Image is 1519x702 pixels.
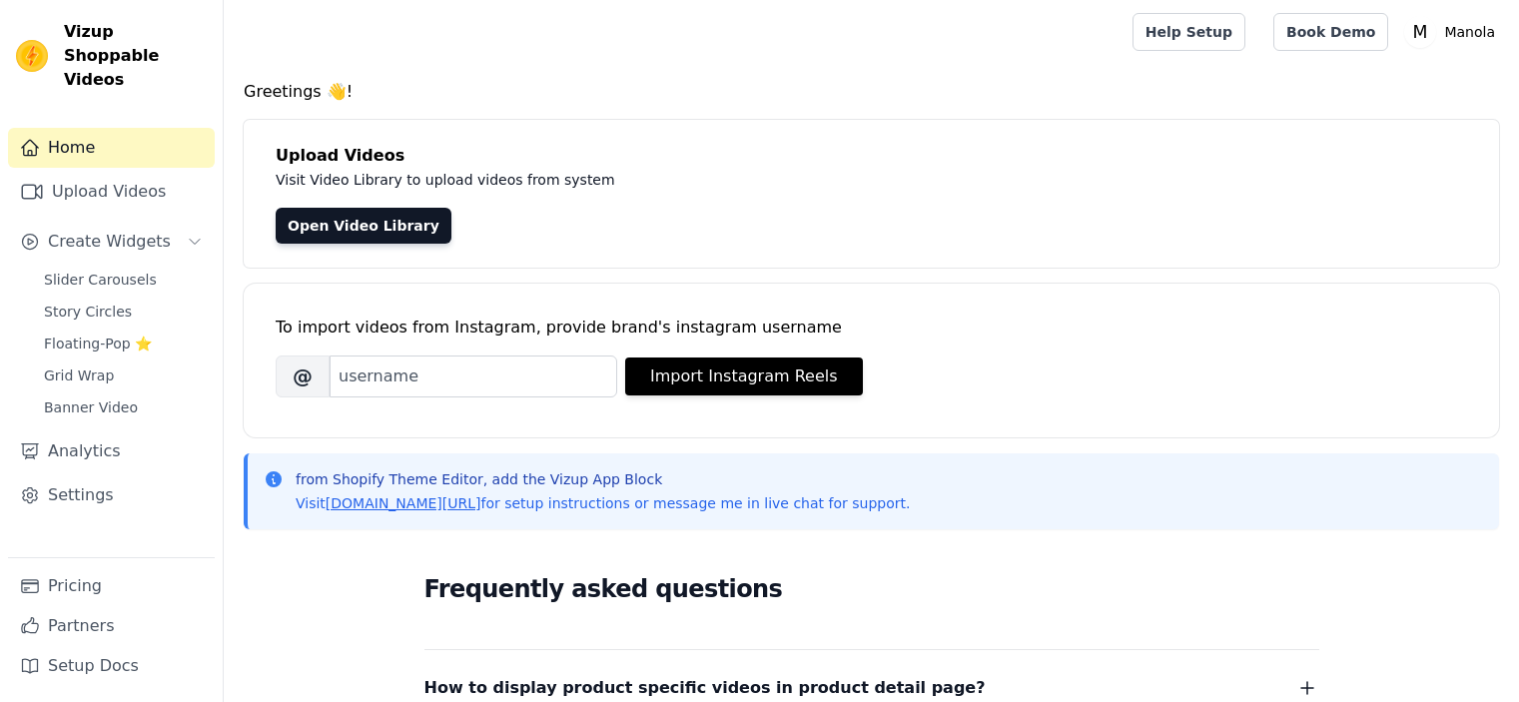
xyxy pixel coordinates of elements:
a: Floating-Pop ⭐ [32,330,215,357]
a: Slider Carousels [32,266,215,294]
p: from Shopify Theme Editor, add the Vizup App Block [296,469,910,489]
p: Visit for setup instructions or message me in live chat for support. [296,493,910,513]
span: Story Circles [44,302,132,322]
input: username [330,355,617,397]
a: Book Demo [1273,13,1388,51]
a: Settings [8,475,215,515]
a: Setup Docs [8,646,215,686]
p: Manola [1436,14,1503,50]
text: M [1413,22,1428,42]
span: Banner Video [44,397,138,417]
p: Visit Video Library to upload videos from system [276,168,1170,192]
h4: Greetings 👋! [244,80,1499,104]
button: Create Widgets [8,222,215,262]
a: Pricing [8,566,215,606]
button: Import Instagram Reels [625,357,863,395]
h4: Upload Videos [276,144,1467,168]
span: How to display product specific videos in product detail page? [424,674,986,702]
span: Grid Wrap [44,365,114,385]
a: Home [8,128,215,168]
a: Story Circles [32,298,215,326]
a: Partners [8,606,215,646]
span: @ [276,355,330,397]
span: Slider Carousels [44,270,157,290]
button: How to display product specific videos in product detail page? [424,674,1319,702]
h2: Frequently asked questions [424,569,1319,609]
span: Vizup Shoppable Videos [64,20,207,92]
button: M Manola [1404,14,1503,50]
a: Help Setup [1133,13,1245,51]
a: [DOMAIN_NAME][URL] [326,495,481,511]
a: Open Video Library [276,208,451,244]
a: Upload Videos [8,172,215,212]
span: Create Widgets [48,230,171,254]
span: Floating-Pop ⭐ [44,334,152,353]
div: To import videos from Instagram, provide brand's instagram username [276,316,1467,340]
a: Grid Wrap [32,361,215,389]
a: Banner Video [32,393,215,421]
a: Analytics [8,431,215,471]
img: Vizup [16,40,48,72]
